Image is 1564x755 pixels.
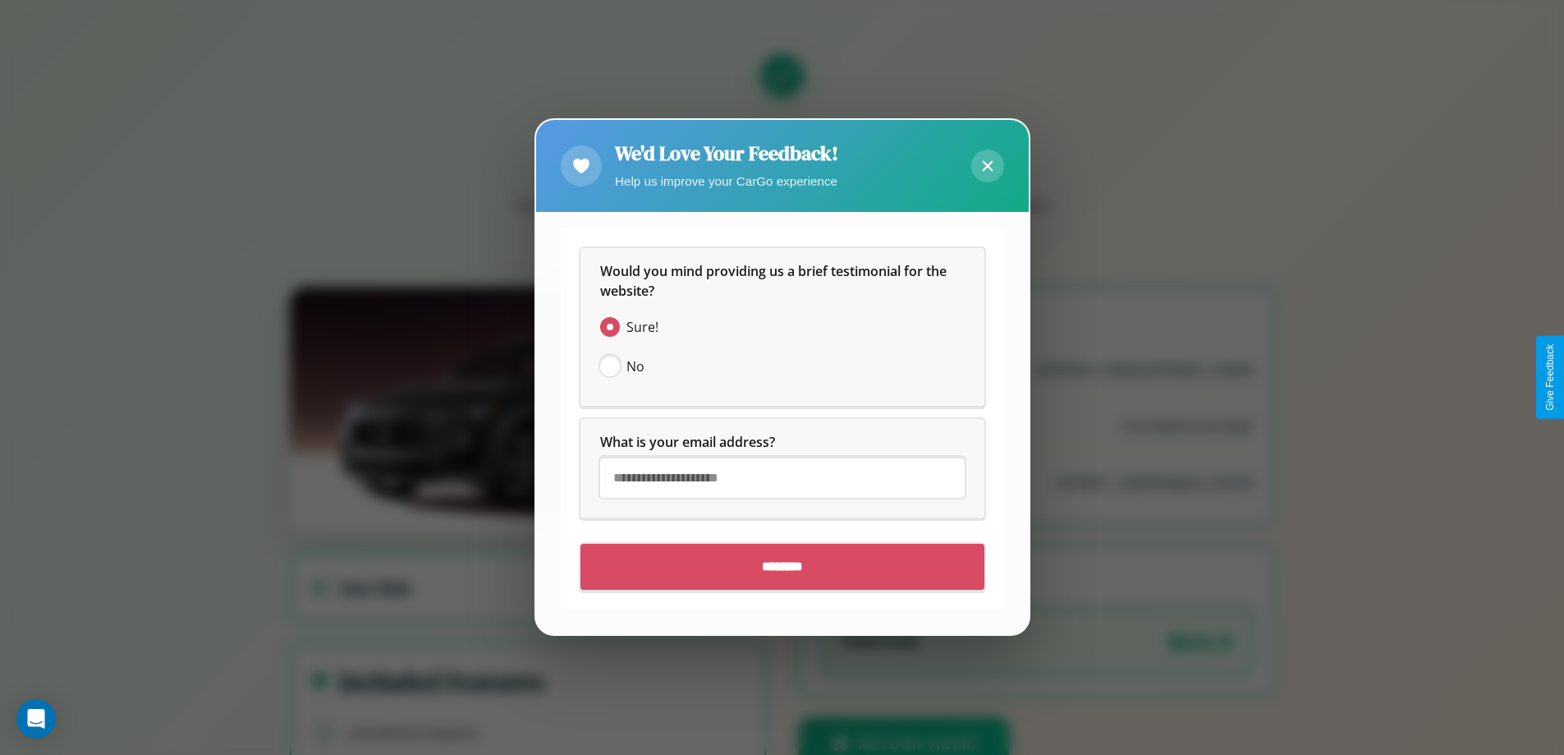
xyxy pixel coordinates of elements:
div: Open Intercom Messenger [16,699,56,739]
p: Help us improve your CarGo experience [615,170,838,192]
div: Give Feedback [1544,344,1556,411]
span: Sure! [626,318,658,338]
h2: We'd Love Your Feedback! [615,140,838,167]
span: What is your email address? [600,434,775,452]
span: Would you mind providing us a brief testimonial for the website? [600,263,950,301]
span: No [626,357,644,377]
